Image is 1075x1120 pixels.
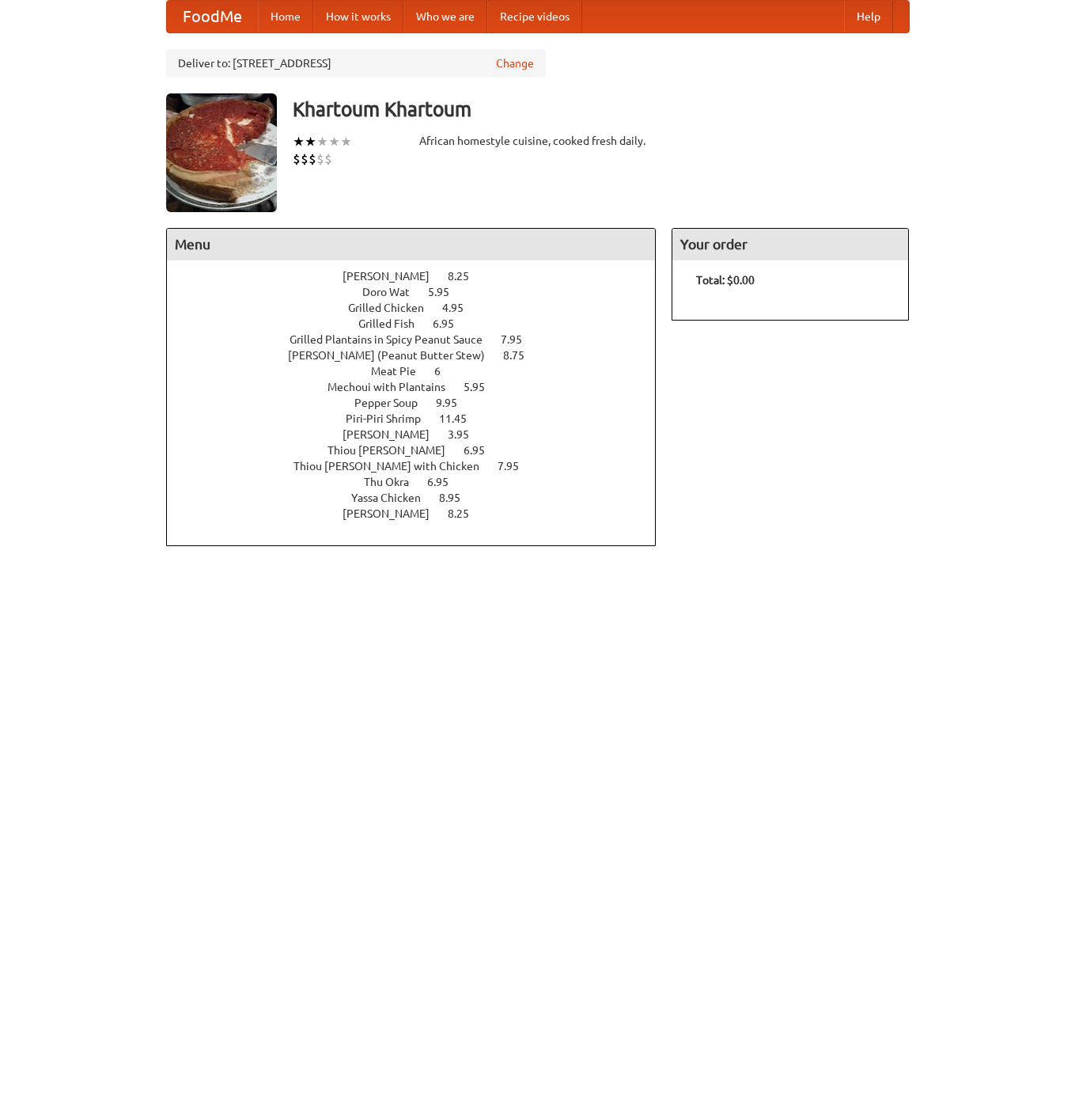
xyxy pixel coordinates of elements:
a: Pepper Soup 9.95 [354,397,486,409]
a: Grilled Fish 6.95 [358,317,483,330]
a: [PERSON_NAME] 8.25 [343,507,498,520]
span: Doro Wat [362,286,426,298]
span: 7.95 [501,333,538,346]
a: Yassa Chicken 8.95 [351,492,490,504]
li: $ [324,150,332,168]
span: Mechoui with Plantains [327,381,461,393]
a: Thiou [PERSON_NAME] 6.95 [327,444,514,457]
span: [PERSON_NAME] [343,428,445,441]
span: 8.25 [448,270,485,283]
a: Piri-Piri Shrimp 11.45 [346,412,496,425]
img: angular.jpg [166,93,277,212]
span: 6.95 [427,476,464,488]
span: [PERSON_NAME] (Peanut Butter Stew) [288,349,501,362]
span: 6 [434,365,456,378]
span: Grilled Chicken [348,302,440,314]
span: 3.95 [448,428,485,441]
span: 4.95 [442,302,479,314]
li: ★ [340,133,352,150]
li: $ [301,150,308,168]
span: Meat Pie [371,365,432,378]
a: [PERSON_NAME] 8.25 [343,270,498,283]
span: 8.25 [448,507,485,520]
a: Doro Wat 5.95 [362,286,479,298]
span: 5.95 [464,381,501,393]
a: FoodMe [167,1,258,32]
a: Thiou [PERSON_NAME] with Chicken 7.95 [293,460,548,473]
span: 11.45 [439,412,483,425]
div: Deliver to: [STREET_ADDRESS] [166,49,546,78]
a: Grilled Chicken 4.95 [348,302,493,314]
li: ★ [328,133,340,150]
span: 7.95 [498,460,535,473]
a: Change [496,55,534,71]
span: 5.95 [428,286,465,298]
span: Thu Okra [364,476,425,488]
span: 9.95 [436,397,473,409]
a: How it works [313,1,403,32]
span: Piri-Piri Shrimp [346,412,437,425]
div: African homestyle cuisine, cooked fresh daily. [419,133,657,149]
a: Who we are [403,1,487,32]
h4: Your order [672,229,908,260]
a: Thu Okra 6.95 [364,476,478,488]
a: Home [258,1,313,32]
a: Help [844,1,893,32]
span: Pepper Soup [354,397,433,409]
li: ★ [316,133,328,150]
a: Mechoui with Plantains 5.95 [327,381,514,393]
span: 8.75 [503,349,540,362]
span: [PERSON_NAME] [343,507,445,520]
h3: Khartoum Khartoum [293,93,910,125]
a: Recipe videos [487,1,582,32]
li: $ [293,150,301,168]
span: Thiou [PERSON_NAME] with Chicken [293,460,495,473]
span: 6.95 [433,317,470,330]
span: Yassa Chicken [351,492,437,504]
span: [PERSON_NAME] [343,270,445,283]
a: [PERSON_NAME] 3.95 [343,428,498,441]
a: Meat Pie 6 [371,365,470,378]
span: 6.95 [464,444,501,457]
li: $ [316,150,324,168]
span: 8.95 [439,492,476,504]
li: $ [308,150,316,168]
h4: Menu [167,229,656,260]
b: Total: $0.00 [696,274,755,287]
a: [PERSON_NAME] (Peanut Butter Stew) 8.75 [288,349,554,362]
span: Grilled Plantains in Spicy Peanut Sauce [290,333,498,346]
li: ★ [305,133,316,150]
span: Grilled Fish [358,317,430,330]
li: ★ [293,133,305,150]
span: Thiou [PERSON_NAME] [327,444,461,457]
a: Grilled Plantains in Spicy Peanut Sauce 7.95 [290,333,551,346]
